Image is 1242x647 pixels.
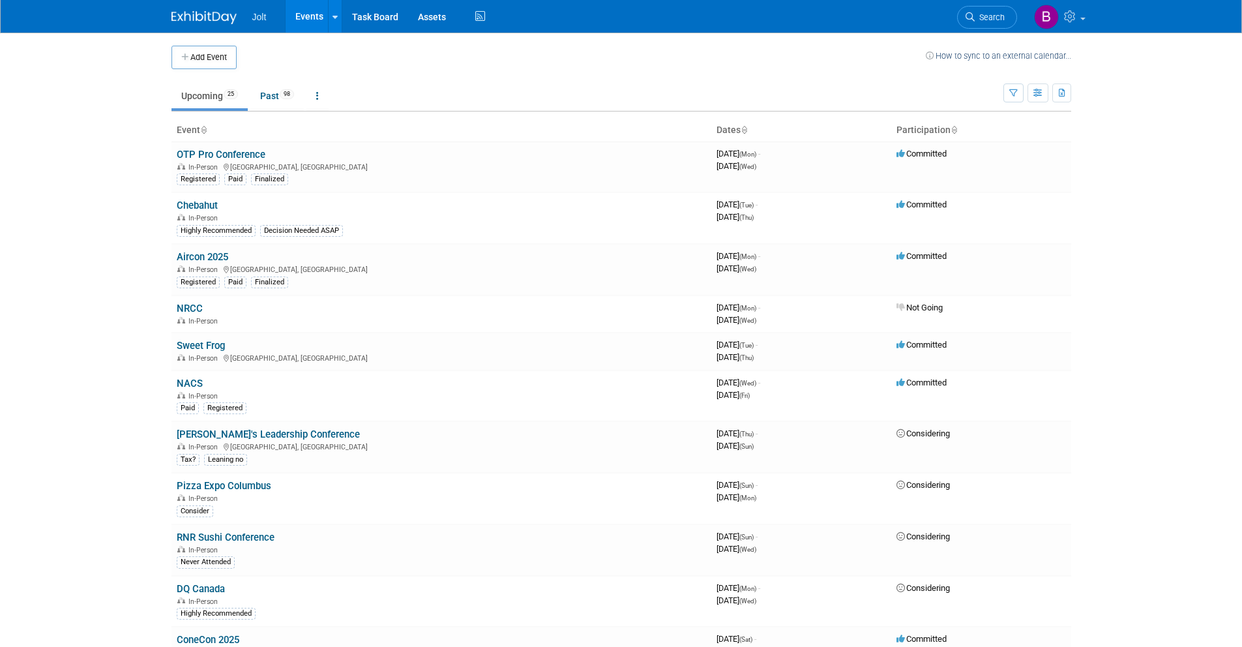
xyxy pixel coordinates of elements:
[252,12,267,22] span: Jolt
[717,544,756,554] span: [DATE]
[177,634,239,646] a: ConeCon 2025
[739,202,754,209] span: (Tue)
[188,265,222,274] span: In-Person
[975,12,1005,22] span: Search
[739,354,754,361] span: (Thu)
[177,214,185,220] img: In-Person Event
[177,608,256,620] div: Highly Recommended
[739,305,756,312] span: (Mon)
[896,532,950,541] span: Considering
[896,200,947,209] span: Committed
[251,277,288,288] div: Finalized
[717,340,758,350] span: [DATE]
[171,46,237,69] button: Add Event
[177,532,274,543] a: RNR Sushi Conference
[717,390,750,400] span: [DATE]
[951,125,957,135] a: Sort by Participation Type
[224,173,246,185] div: Paid
[177,441,706,451] div: [GEOGRAPHIC_DATA], [GEOGRAPHIC_DATA]
[717,492,756,502] span: [DATE]
[177,392,185,399] img: In-Person Event
[739,151,756,158] span: (Mon)
[758,251,760,261] span: -
[177,480,271,492] a: Pizza Expo Columbus
[717,149,760,158] span: [DATE]
[717,378,760,387] span: [DATE]
[896,149,947,158] span: Committed
[177,163,185,170] img: In-Person Event
[188,443,222,451] span: In-Person
[224,89,238,99] span: 25
[739,494,756,502] span: (Mon)
[177,556,235,568] div: Never Attended
[717,315,756,325] span: [DATE]
[177,149,265,160] a: OTP Pro Conference
[177,303,203,314] a: NRCC
[756,340,758,350] span: -
[717,161,756,171] span: [DATE]
[177,443,185,449] img: In-Person Event
[177,161,706,172] div: [GEOGRAPHIC_DATA], [GEOGRAPHIC_DATA]
[177,277,220,288] div: Registered
[756,429,758,438] span: -
[717,583,760,593] span: [DATE]
[896,378,947,387] span: Committed
[188,494,222,503] span: In-Person
[739,546,756,553] span: (Wed)
[756,200,758,209] span: -
[896,634,947,644] span: Committed
[188,214,222,222] span: In-Person
[177,200,218,211] a: Chebahut
[896,340,947,350] span: Committed
[754,634,756,644] span: -
[758,149,760,158] span: -
[756,532,758,541] span: -
[739,214,754,221] span: (Thu)
[739,534,754,541] span: (Sun)
[758,303,760,312] span: -
[717,429,758,438] span: [DATE]
[957,6,1017,29] a: Search
[177,583,225,595] a: DQ Canada
[756,480,758,490] span: -
[739,317,756,324] span: (Wed)
[891,119,1071,142] th: Participation
[200,125,207,135] a: Sort by Event Name
[177,597,185,604] img: In-Person Event
[739,265,756,273] span: (Wed)
[758,378,760,387] span: -
[177,263,706,274] div: [GEOGRAPHIC_DATA], [GEOGRAPHIC_DATA]
[171,11,237,24] img: ExhibitDay
[739,253,756,260] span: (Mon)
[203,402,246,414] div: Registered
[171,83,248,108] a: Upcoming25
[758,583,760,593] span: -
[177,251,228,263] a: Aircon 2025
[188,392,222,400] span: In-Person
[717,303,760,312] span: [DATE]
[717,441,754,451] span: [DATE]
[177,317,185,323] img: In-Person Event
[741,125,747,135] a: Sort by Start Date
[177,505,213,517] div: Consider
[739,585,756,592] span: (Mon)
[711,119,891,142] th: Dates
[717,212,754,222] span: [DATE]
[739,636,752,643] span: (Sat)
[739,392,750,399] span: (Fri)
[739,482,754,489] span: (Sun)
[177,225,256,237] div: Highly Recommended
[177,265,185,272] img: In-Person Event
[717,263,756,273] span: [DATE]
[188,163,222,172] span: In-Person
[204,454,247,466] div: Leaning no
[171,119,711,142] th: Event
[739,163,756,170] span: (Wed)
[251,173,288,185] div: Finalized
[177,352,706,363] div: [GEOGRAPHIC_DATA], [GEOGRAPHIC_DATA]
[896,583,950,593] span: Considering
[177,173,220,185] div: Registered
[177,354,185,361] img: In-Person Event
[188,546,222,554] span: In-Person
[177,454,200,466] div: Tax?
